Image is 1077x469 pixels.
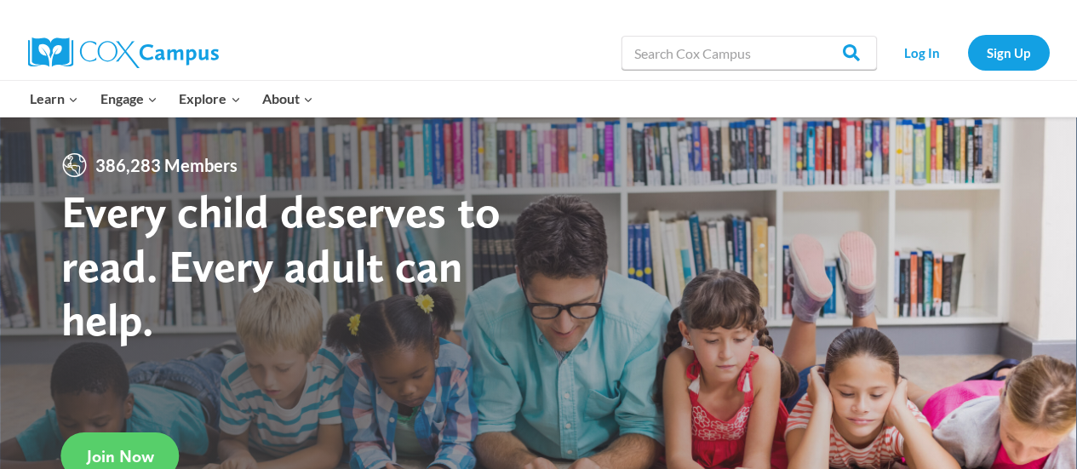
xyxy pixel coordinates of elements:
[87,446,154,466] span: Join Now
[262,88,313,110] span: About
[28,37,219,68] img: Cox Campus
[89,152,244,179] span: 386,283 Members
[968,35,1050,70] a: Sign Up
[100,88,158,110] span: Engage
[622,36,877,70] input: Search Cox Campus
[30,88,78,110] span: Learn
[885,35,1050,70] nav: Secondary Navigation
[61,184,501,346] strong: Every child deserves to read. Every adult can help.
[885,35,960,70] a: Log In
[179,88,240,110] span: Explore
[20,81,324,117] nav: Primary Navigation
